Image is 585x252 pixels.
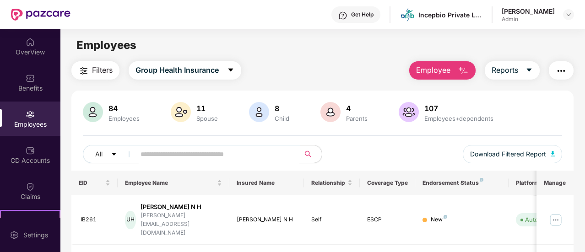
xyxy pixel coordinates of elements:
[249,102,269,122] img: svg+xml;base64,PHN2ZyB4bWxucz0iaHR0cDovL3d3dy53My5vcmcvMjAwMC9zdmciIHhtbG5zOnhsaW5rPSJodHRwOi8vd3...
[111,151,117,158] span: caret-down
[299,150,317,158] span: search
[525,215,562,224] div: Auto Verified
[502,16,555,23] div: Admin
[399,102,419,122] img: svg+xml;base64,PHN2ZyB4bWxucz0iaHR0cDovL3d3dy53My5vcmcvMjAwMC9zdmciIHhtbG5zOnhsaW5rPSJodHRwOi8vd3...
[26,38,35,47] img: svg+xml;base64,PHN2ZyBpZD0iSG9tZSIgeG1sbnM9Imh0dHA6Ly93d3cudzMub3JnLzIwMDAvc3ZnIiB3aWR0aD0iMjAiIG...
[273,115,291,122] div: Child
[237,215,297,224] div: [PERSON_NAME] N H
[26,146,35,155] img: svg+xml;base64,PHN2ZyBpZD0iQ0RfQWNjb3VudHMiIGRhdGEtbmFtZT0iQ0QgQWNjb3VudHMiIHhtbG5zPSJodHRwOi8vd3...
[311,179,346,187] span: Relationship
[401,8,414,21] img: download.png
[320,102,341,122] img: svg+xml;base64,PHN2ZyB4bWxucz0iaHR0cDovL3d3dy53My5vcmcvMjAwMC9zdmciIHhtbG5zOnhsaW5rPSJodHRwOi8vd3...
[11,9,70,21] img: New Pazcare Logo
[416,64,450,76] span: Employee
[141,203,222,211] div: [PERSON_NAME] N H
[565,11,572,18] img: svg+xml;base64,PHN2ZyBpZD0iRHJvcGRvd24tMzJ4MzIiIHhtbG5zPSJodHRwOi8vd3d3LnczLm9yZy8yMDAwL3N2ZyIgd2...
[141,211,222,237] div: [PERSON_NAME][EMAIL_ADDRESS][DOMAIN_NAME]
[71,171,118,195] th: EID
[78,65,89,76] img: svg+xml;base64,PHN2ZyB4bWxucz0iaHR0cDovL3d3dy53My5vcmcvMjAwMC9zdmciIHdpZHRoPSIyNCIgaGVpZ2h0PSIyNC...
[485,61,540,80] button: Reportscaret-down
[92,64,113,76] span: Filters
[418,11,482,19] div: Incepbio Private Limited
[431,215,447,224] div: New
[81,215,111,224] div: IB261
[344,115,369,122] div: Parents
[125,211,135,229] div: UH
[422,179,501,187] div: Endorsement Status
[227,66,234,75] span: caret-down
[118,171,229,195] th: Employee Name
[422,115,495,122] div: Employees+dependents
[129,61,241,80] button: Group Health Insurancecaret-down
[229,171,304,195] th: Insured Name
[311,215,352,224] div: Self
[10,231,19,240] img: svg+xml;base64,PHN2ZyBpZD0iU2V0dGluZy0yMHgyMCIgeG1sbnM9Imh0dHA6Ly93d3cudzMub3JnLzIwMDAvc3ZnIiB3aW...
[367,215,408,224] div: ESCP
[171,102,191,122] img: svg+xml;base64,PHN2ZyB4bWxucz0iaHR0cDovL3d3dy53My5vcmcvMjAwMC9zdmciIHhtbG5zOnhsaW5rPSJodHRwOi8vd3...
[79,179,104,187] span: EID
[195,115,220,122] div: Spouse
[458,65,469,76] img: svg+xml;base64,PHN2ZyB4bWxucz0iaHR0cDovL3d3dy53My5vcmcvMjAwMC9zdmciIHhtbG5zOnhsaW5rPSJodHRwOi8vd3...
[548,213,563,227] img: manageButton
[351,11,374,18] div: Get Help
[95,149,103,159] span: All
[492,64,518,76] span: Reports
[536,171,574,195] th: Manage
[422,104,495,113] div: 107
[83,102,103,122] img: svg+xml;base64,PHN2ZyB4bWxucz0iaHR0cDovL3d3dy53My5vcmcvMjAwMC9zdmciIHhtbG5zOnhsaW5rPSJodHRwOi8vd3...
[107,104,141,113] div: 84
[195,104,220,113] div: 11
[83,145,139,163] button: Allcaret-down
[360,171,416,195] th: Coverage Type
[480,178,483,182] img: svg+xml;base64,PHN2ZyB4bWxucz0iaHR0cDovL3d3dy53My5vcmcvMjAwMC9zdmciIHdpZHRoPSI4IiBoZWlnaHQ9IjgiIH...
[502,7,555,16] div: [PERSON_NAME]
[444,215,447,219] img: svg+xml;base64,PHN2ZyB4bWxucz0iaHR0cDovL3d3dy53My5vcmcvMjAwMC9zdmciIHdpZHRoPSI4IiBoZWlnaHQ9IjgiIH...
[135,64,219,76] span: Group Health Insurance
[107,115,141,122] div: Employees
[125,179,215,187] span: Employee Name
[304,171,360,195] th: Relationship
[551,151,555,156] img: svg+xml;base64,PHN2ZyB4bWxucz0iaHR0cDovL3d3dy53My5vcmcvMjAwMC9zdmciIHhtbG5zOnhsaW5rPSJodHRwOi8vd3...
[409,61,476,80] button: Employee
[26,110,35,119] img: svg+xml;base64,PHN2ZyBpZD0iRW1wbG95ZWVzIiB4bWxucz0iaHR0cDovL3d3dy53My5vcmcvMjAwMC9zdmciIHdpZHRoPS...
[470,149,546,159] span: Download Filtered Report
[21,231,51,240] div: Settings
[273,104,291,113] div: 8
[26,74,35,83] img: svg+xml;base64,PHN2ZyBpZD0iQmVuZWZpdHMiIHhtbG5zPSJodHRwOi8vd3d3LnczLm9yZy8yMDAwL3N2ZyIgd2lkdGg9Ij...
[71,61,119,80] button: Filters
[516,179,566,187] div: Platform Status
[299,145,322,163] button: search
[463,145,563,163] button: Download Filtered Report
[76,38,136,52] span: Employees
[338,11,347,20] img: svg+xml;base64,PHN2ZyBpZD0iSGVscC0zMngzMiIgeG1sbnM9Imh0dHA6Ly93d3cudzMub3JnLzIwMDAvc3ZnIiB3aWR0aD...
[344,104,369,113] div: 4
[525,66,533,75] span: caret-down
[556,65,567,76] img: svg+xml;base64,PHN2ZyB4bWxucz0iaHR0cDovL3d3dy53My5vcmcvMjAwMC9zdmciIHdpZHRoPSIyNCIgaGVpZ2h0PSIyNC...
[26,182,35,191] img: svg+xml;base64,PHN2ZyBpZD0iQ2xhaW0iIHhtbG5zPSJodHRwOi8vd3d3LnczLm9yZy8yMDAwL3N2ZyIgd2lkdGg9IjIwIi...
